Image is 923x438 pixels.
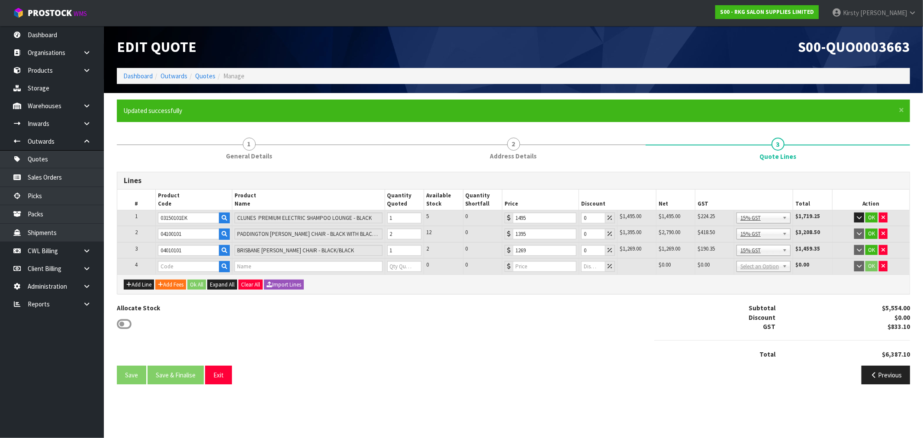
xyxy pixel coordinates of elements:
th: Net [656,190,695,210]
th: Total [793,190,832,210]
input: Code [158,261,220,272]
th: GST [695,190,793,210]
th: Action [832,190,910,210]
button: Clear All [238,280,263,290]
span: $1,269.00 [620,245,641,252]
th: Quantity Quoted [385,190,424,210]
th: Quantity Shortfall [463,190,502,210]
label: Allocate Stock [117,303,160,312]
input: Price [513,213,576,223]
span: $190.35 [698,245,715,252]
span: $1,495.00 [659,213,680,220]
input: Name [235,229,382,239]
a: Outwards [161,72,187,80]
span: Quote Lines [759,152,796,161]
button: OK [865,229,878,239]
span: Manage [223,72,244,80]
strong: Subtotal [749,304,775,312]
button: OK [865,261,878,271]
strong: Total [759,350,775,358]
span: 1 [135,213,138,220]
span: S00-QUO0003663 [798,38,910,56]
span: 0 [466,245,468,252]
button: Import Lines [264,280,304,290]
img: cube-alt.png [13,7,24,18]
input: Discount % [581,213,605,223]
span: $224.25 [698,213,715,220]
strong: $0.00 [894,313,910,322]
strong: $6,387.10 [882,350,910,358]
span: 2 [507,138,520,151]
span: $2,790.00 [659,229,680,236]
input: Qty Quoted [387,229,421,239]
strong: $1,459.35 [795,245,820,252]
a: Quotes [195,72,215,80]
span: 15% GST [740,229,779,239]
strong: $1,719.25 [795,213,820,220]
input: Discount % [581,245,605,256]
strong: $0.00 [795,261,809,268]
span: 0 [466,213,468,220]
input: Price [513,245,576,256]
input: Price [513,261,576,272]
span: 2 [135,229,138,236]
span: 4 [135,261,138,268]
button: OK [865,245,878,255]
strong: $833.10 [888,322,910,331]
button: Expand All [207,280,237,290]
button: Ok All [187,280,206,290]
span: 0 [466,261,468,268]
span: 0 [426,261,429,268]
span: 2 [426,245,429,252]
h3: Lines [124,177,903,185]
span: Updated successfully [123,106,182,115]
button: Add Line [124,280,154,290]
span: $1,269.00 [659,245,680,252]
span: 15% GST [740,245,779,256]
input: Code [158,229,220,239]
button: Save [117,366,146,384]
input: Qty Quoted [387,213,421,223]
strong: $3,208.50 [795,229,820,236]
span: Quote Lines [117,165,910,391]
small: WMS [74,10,87,18]
span: 1 [243,138,256,151]
strong: S00 - RKG SALON SUPPLIES LIMITED [720,8,814,16]
input: Price [513,229,576,239]
input: Discount % [581,229,605,239]
span: 3 [772,138,785,151]
strong: Discount [749,313,775,322]
button: OK [865,213,878,223]
strong: $5,554.00 [882,304,910,312]
input: Qty Quoted [387,245,421,256]
span: Kirsty [843,9,859,17]
span: Select an Option [740,261,779,272]
span: 5 [426,213,429,220]
button: Exit [205,366,232,384]
th: Product Code [155,190,232,210]
th: Price [502,190,579,210]
input: Name [235,261,382,272]
span: × [899,104,904,116]
span: $0.00 [698,261,710,268]
th: Available Stock [424,190,463,210]
span: $0.00 [659,261,671,268]
span: [PERSON_NAME] [860,9,907,17]
strong: GST [763,322,775,331]
a: S00 - RKG SALON SUPPLIES LIMITED [715,5,819,19]
th: Product Name [232,190,385,210]
input: Discount % [581,261,605,272]
input: Qty Quoted [387,261,421,272]
input: Name [235,245,382,256]
span: Expand All [210,281,235,288]
span: 15% GST [740,213,779,223]
span: $1,495.00 [620,213,641,220]
span: General Details [226,151,272,161]
span: $1,395.00 [620,229,641,236]
span: 12 [426,229,431,236]
span: 0 [466,229,468,236]
span: Edit Quote [117,38,196,56]
span: $418.50 [698,229,715,236]
button: Save & Finalise [148,366,204,384]
span: 3 [135,245,138,252]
